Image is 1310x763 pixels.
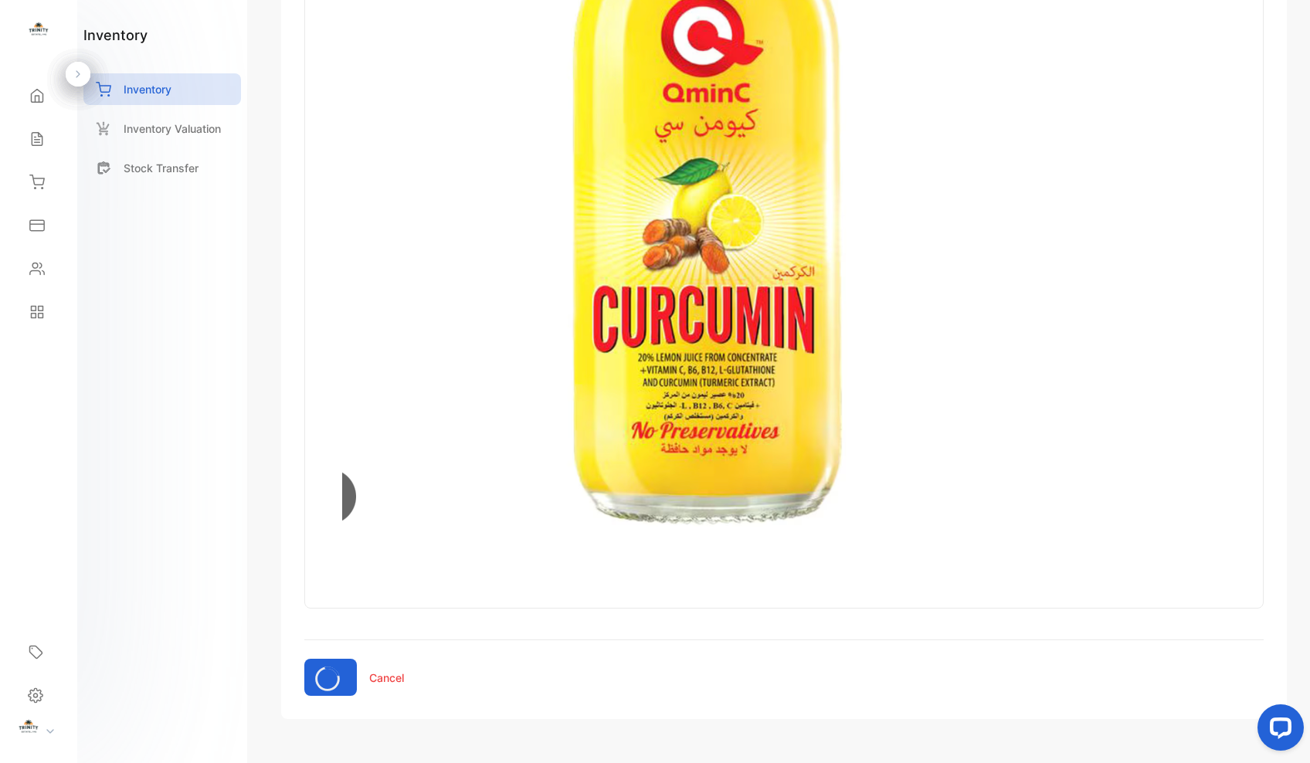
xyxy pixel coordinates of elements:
p: Stock Transfer [124,160,199,176]
p: Cancel [369,670,404,686]
img: logo [27,20,50,43]
p: Inventory [124,81,171,97]
h1: inventory [83,25,148,46]
a: Inventory [83,73,241,105]
iframe: LiveChat chat widget [1245,698,1310,763]
a: Inventory Valuation [83,113,241,144]
a: Stock Transfer [83,152,241,184]
img: profile [17,717,40,741]
p: Inventory Valuation [124,120,221,137]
